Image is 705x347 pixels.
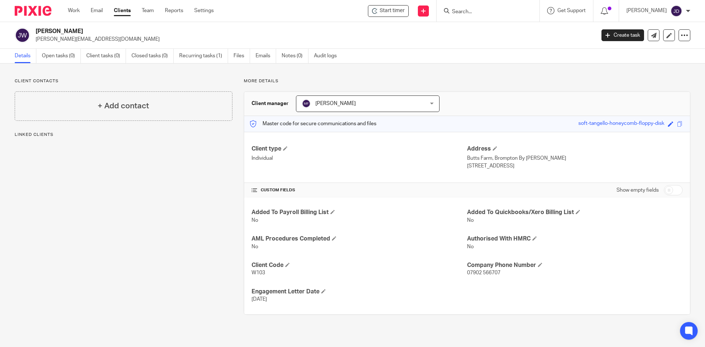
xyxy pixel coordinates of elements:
[91,7,103,14] a: Email
[617,187,659,194] label: Show empty fields
[315,101,356,106] span: [PERSON_NAME]
[36,36,590,43] p: [PERSON_NAME][EMAIL_ADDRESS][DOMAIN_NAME]
[98,100,149,112] h4: + Add contact
[451,9,517,15] input: Search
[467,162,683,170] p: [STREET_ADDRESS]
[252,218,258,223] span: No
[131,49,174,63] a: Closed tasks (0)
[194,7,214,14] a: Settings
[252,244,258,249] span: No
[467,209,683,216] h4: Added To Quickbooks/Xero Billing List
[15,49,36,63] a: Details
[252,270,265,275] span: W103
[165,7,183,14] a: Reports
[626,7,667,14] p: [PERSON_NAME]
[68,7,80,14] a: Work
[467,218,474,223] span: No
[244,78,690,84] p: More details
[578,120,664,128] div: soft-tangello-honeycomb-floppy-disk
[15,6,51,16] img: Pixie
[252,100,289,107] h3: Client manager
[86,49,126,63] a: Client tasks (0)
[557,8,586,13] span: Get Support
[142,7,154,14] a: Team
[314,49,342,63] a: Audit logs
[256,49,276,63] a: Emails
[467,235,683,243] h4: Authorised With HMRC
[234,49,250,63] a: Files
[467,155,683,162] p: Butts Farm, Brompton By [PERSON_NAME]
[467,270,500,275] span: 07902 566707
[42,49,81,63] a: Open tasks (0)
[252,261,467,269] h4: Client Code
[368,5,409,17] div: Julia Caroline Wadsworth
[670,5,682,17] img: svg%3E
[114,7,131,14] a: Clients
[36,28,480,35] h2: [PERSON_NAME]
[15,78,232,84] p: Client contacts
[15,132,232,138] p: Linked clients
[601,29,644,41] a: Create task
[252,288,467,296] h4: Engagement Letter Date
[15,28,30,43] img: svg%3E
[179,49,228,63] a: Recurring tasks (1)
[467,244,474,249] span: No
[467,145,683,153] h4: Address
[282,49,308,63] a: Notes (0)
[250,120,376,127] p: Master code for secure communications and files
[252,297,267,302] span: [DATE]
[252,235,467,243] h4: AML Procedures Completed
[380,7,405,15] span: Start timer
[467,261,683,269] h4: Company Phone Number
[252,209,467,216] h4: Added To Payroll Billing List
[302,99,311,108] img: svg%3E
[252,155,467,162] p: Individual
[252,187,467,193] h4: CUSTOM FIELDS
[252,145,467,153] h4: Client type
